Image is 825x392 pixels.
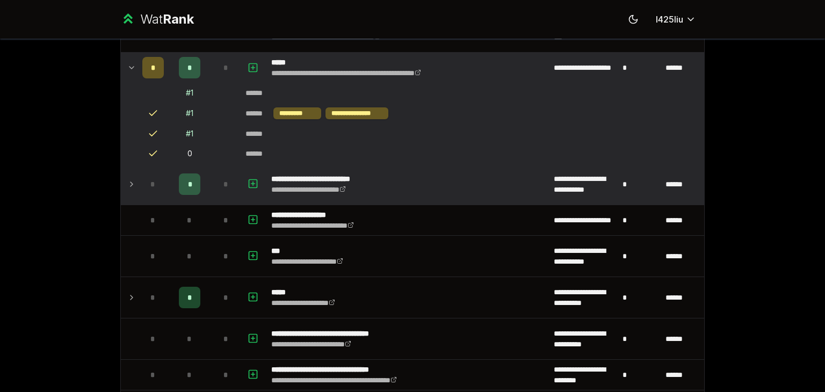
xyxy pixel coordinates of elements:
[647,10,705,29] button: l425liu
[140,11,194,28] div: Wat
[186,128,193,139] div: # 1
[163,11,194,27] span: Rank
[656,13,683,26] span: l425liu
[120,11,194,28] a: WatRank
[186,108,193,119] div: # 1
[186,88,193,98] div: # 1
[168,144,211,163] td: 0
